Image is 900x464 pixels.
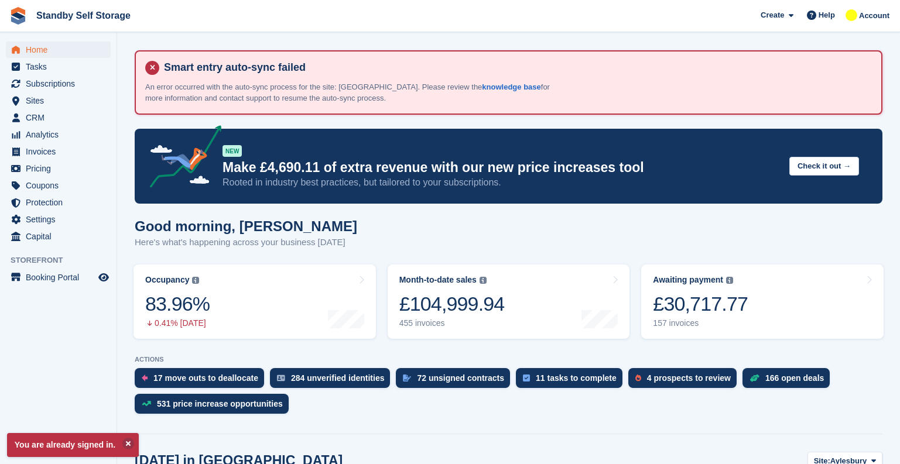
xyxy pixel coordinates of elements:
[140,125,222,192] img: price-adjustments-announcement-icon-8257ccfd72463d97f412b2fc003d46551f7dbcb40ab6d574587a9cd5c0d94...
[26,269,96,286] span: Booking Portal
[9,7,27,25] img: stora-icon-8386f47178a22dfd0bd8f6a31ec36ba5ce8667c1dd55bd0f319d3a0aa187defe.svg
[26,75,96,92] span: Subscriptions
[403,374,411,381] img: contract_signature_icon-13c848040528278c33f63329250d36e43548de30e8caae1d1a13099fd9432cc5.svg
[135,368,270,394] a: 17 move outs to deallocate
[641,264,884,339] a: Awaiting payment £30,717.77 157 invoices
[32,6,135,25] a: Standby Self Storage
[26,109,96,126] span: CRM
[6,109,111,126] a: menu
[97,270,111,284] a: Preview store
[399,318,505,328] div: 455 invoices
[388,264,630,339] a: Month-to-date sales £104,999.94 455 invoices
[145,275,189,285] div: Occupancy
[223,159,780,176] p: Make £4,690.11 of extra revenue with our new price increases tool
[6,42,111,58] a: menu
[6,75,111,92] a: menu
[482,83,540,91] a: knowledge base
[6,177,111,194] a: menu
[819,9,835,21] span: Help
[750,374,759,382] img: deal-1b604bf984904fb50ccaf53a9ad4b4a5d6e5aea283cecdc64d6e3604feb123c2.svg
[846,9,857,21] img: Glenn Fisher
[6,194,111,211] a: menu
[859,10,889,22] span: Account
[142,401,151,406] img: price_increase_opportunities-93ffe204e8149a01c8c9dc8f82e8f89637d9d84a8eef4429ea346261dce0b2c0.svg
[516,368,628,394] a: 11 tasks to complete
[6,92,111,109] a: menu
[6,59,111,75] a: menu
[726,277,733,284] img: icon-info-grey-7440780725fd019a000dd9b08b2336e03edf1995a4989e88bcd33f0948082b44.svg
[277,374,285,381] img: verify_identity-adf6edd0f0f0b5bbfe63781bf79b02c33cf7c696d77639b501bdc392416b5a36.svg
[26,177,96,194] span: Coupons
[789,157,859,176] button: Check it out →
[399,292,505,316] div: £104,999.94
[192,277,199,284] img: icon-info-grey-7440780725fd019a000dd9b08b2336e03edf1995a4989e88bcd33f0948082b44.svg
[157,399,283,408] div: 531 price increase opportunities
[135,236,357,249] p: Here's what's happening across your business [DATE]
[153,373,258,383] div: 17 move outs to deallocate
[26,92,96,109] span: Sites
[6,126,111,143] a: menu
[142,374,148,381] img: move_outs_to_deallocate_icon-f764333ba52eb49d3ac5e1228854f67142a1ed5810a6f6cc68b1a99e826820c5.svg
[653,275,723,285] div: Awaiting payment
[26,194,96,211] span: Protection
[647,373,731,383] div: 4 prospects to review
[26,59,96,75] span: Tasks
[134,264,376,339] a: Occupancy 83.96% 0.41% [DATE]
[653,292,748,316] div: £30,717.77
[653,318,748,328] div: 157 invoices
[270,368,396,394] a: 284 unverified identities
[523,374,530,381] img: task-75834270c22a3079a89374b754ae025e5fb1db73e45f91037f5363f120a921f8.svg
[26,228,96,245] span: Capital
[742,368,836,394] a: 166 open deals
[6,160,111,177] a: menu
[399,275,477,285] div: Month-to-date sales
[145,318,210,328] div: 0.41% [DATE]
[628,368,742,394] a: 4 prospects to review
[6,211,111,228] a: menu
[135,356,882,363] p: ACTIONS
[635,374,641,381] img: prospect-51fa495bee0391a8d652442698ab0144808aea92771e9ea1ae160a38d050c398.svg
[7,433,139,457] p: You are already signed in.
[765,373,824,383] div: 166 open deals
[6,269,111,286] a: menu
[223,145,242,157] div: NEW
[26,42,96,58] span: Home
[11,255,117,266] span: Storefront
[6,228,111,245] a: menu
[417,373,504,383] div: 72 unsigned contracts
[145,81,555,104] p: An error occurred with the auto-sync process for the site: [GEOGRAPHIC_DATA]. Please review the f...
[6,143,111,160] a: menu
[291,373,385,383] div: 284 unverified identities
[536,373,617,383] div: 11 tasks to complete
[396,368,516,394] a: 72 unsigned contracts
[761,9,784,21] span: Create
[135,218,357,234] h1: Good morning, [PERSON_NAME]
[145,292,210,316] div: 83.96%
[159,61,872,74] h4: Smart entry auto-sync failed
[26,160,96,177] span: Pricing
[26,126,96,143] span: Analytics
[26,143,96,160] span: Invoices
[26,211,96,228] span: Settings
[223,176,780,189] p: Rooted in industry best practices, but tailored to your subscriptions.
[135,394,295,420] a: 531 price increase opportunities
[480,277,487,284] img: icon-info-grey-7440780725fd019a000dd9b08b2336e03edf1995a4989e88bcd33f0948082b44.svg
